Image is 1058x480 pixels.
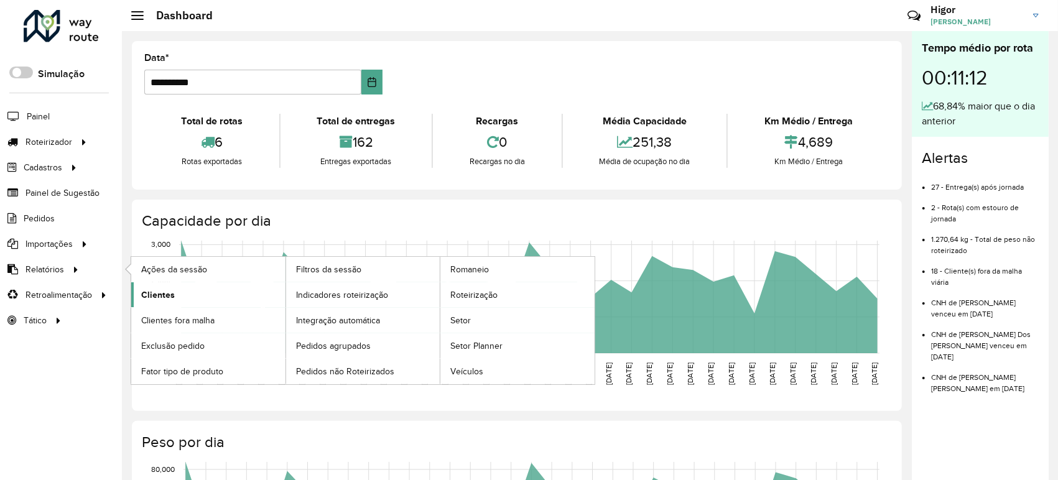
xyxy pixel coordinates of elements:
[195,362,203,385] text: [DATE]
[26,187,100,200] span: Painel de Sugestão
[131,257,285,282] a: Ações da sessão
[286,308,440,333] a: Integração automática
[131,282,285,307] a: Clientes
[147,129,276,155] div: 6
[151,241,170,249] text: 3,000
[284,114,429,129] div: Total de entregas
[731,129,886,155] div: 4,689
[141,288,175,302] span: Clientes
[284,155,429,168] div: Entregas exportadas
[141,365,223,378] span: Fator tipo de produto
[748,362,756,385] text: [DATE]
[286,359,440,384] a: Pedidos não Roteirizados
[24,161,62,174] span: Cadastros
[450,314,471,327] span: Setor
[151,465,175,473] text: 80,000
[277,362,285,385] text: [DATE]
[931,256,1039,288] li: 18 - Cliente(s) fora da malha viária
[830,362,838,385] text: [DATE]
[141,314,215,327] span: Clientes fora malha
[296,288,388,302] span: Indicadores roteirização
[731,114,886,129] div: Km Médio / Entrega
[931,320,1039,362] li: CNH de [PERSON_NAME] Dos [PERSON_NAME] venceu em [DATE]
[931,224,1039,256] li: 1.270,64 kg - Total de peso não roteirizado
[450,339,503,353] span: Setor Planner
[436,155,559,168] div: Recargas no dia
[144,50,169,65] label: Data
[686,362,694,385] text: [DATE]
[450,365,483,378] span: Veículos
[131,333,285,358] a: Exclusão pedido
[440,362,448,385] text: [DATE]
[584,362,592,385] text: [DATE]
[901,2,927,29] a: Contato Rápido
[502,362,510,385] text: [DATE]
[144,9,213,22] h2: Dashboard
[566,155,724,168] div: Média de ocupação no dia
[440,359,595,384] a: Veículos
[922,149,1039,167] h4: Alertas
[931,193,1039,224] li: 2 - Rota(s) com estouro de jornada
[922,99,1039,129] div: 68,84% maior que o dia anterior
[707,362,715,385] text: [DATE]
[147,155,276,168] div: Rotas exportadas
[646,362,654,385] text: [DATE]
[296,314,380,327] span: Integração automática
[379,362,387,385] text: [DATE]
[461,362,469,385] text: [DATE]
[871,362,879,385] text: [DATE]
[338,362,346,385] text: [DATE]
[286,333,440,358] a: Pedidos agrupados
[450,288,498,302] span: Roteirização
[26,263,64,276] span: Relatórios
[543,362,551,385] text: [DATE]
[625,362,633,385] text: [DATE]
[147,114,276,129] div: Total de rotas
[931,172,1039,193] li: 27 - Entrega(s) após jornada
[420,362,428,385] text: [DATE]
[922,40,1039,57] div: Tempo médio por rota
[284,129,429,155] div: 162
[931,288,1039,320] li: CNH de [PERSON_NAME] venceu em [DATE]
[450,263,489,276] span: Romaneio
[318,362,326,385] text: [DATE]
[727,362,735,385] text: [DATE]
[24,314,47,327] span: Tático
[564,362,572,385] text: [DATE]
[296,339,371,353] span: Pedidos agrupados
[922,57,1039,99] div: 00:11:12
[24,212,55,225] span: Pedidos
[789,362,797,385] text: [DATE]
[436,129,559,155] div: 0
[142,433,889,451] h4: Peso por dia
[38,67,85,81] label: Simulação
[930,16,1024,27] span: [PERSON_NAME]
[522,362,531,385] text: [DATE]
[141,339,205,353] span: Exclusão pedido
[566,114,724,129] div: Média Capacidade
[286,257,440,282] a: Filtros da sessão
[296,263,361,276] span: Filtros da sessão
[440,308,595,333] a: Setor
[481,362,490,385] text: [DATE]
[361,70,383,95] button: Choose Date
[850,362,858,385] text: [DATE]
[809,362,817,385] text: [DATE]
[930,4,1024,16] h3: Higor
[27,110,50,123] span: Painel
[399,362,407,385] text: [DATE]
[440,333,595,358] a: Setor Planner
[440,282,595,307] a: Roteirização
[731,155,886,168] div: Km Médio / Entrega
[297,362,305,385] text: [DATE]
[131,308,285,333] a: Clientes fora malha
[142,212,889,230] h4: Capacidade por dia
[759,4,889,37] div: Críticas? Dúvidas? Elogios? Sugestões? Entre em contato conosco!
[131,359,285,384] a: Fator tipo de produto
[26,238,73,251] span: Importações
[666,362,674,385] text: [DATE]
[440,257,595,282] a: Romaneio
[141,263,207,276] span: Ações da sessão
[215,362,223,385] text: [DATE]
[359,362,367,385] text: [DATE]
